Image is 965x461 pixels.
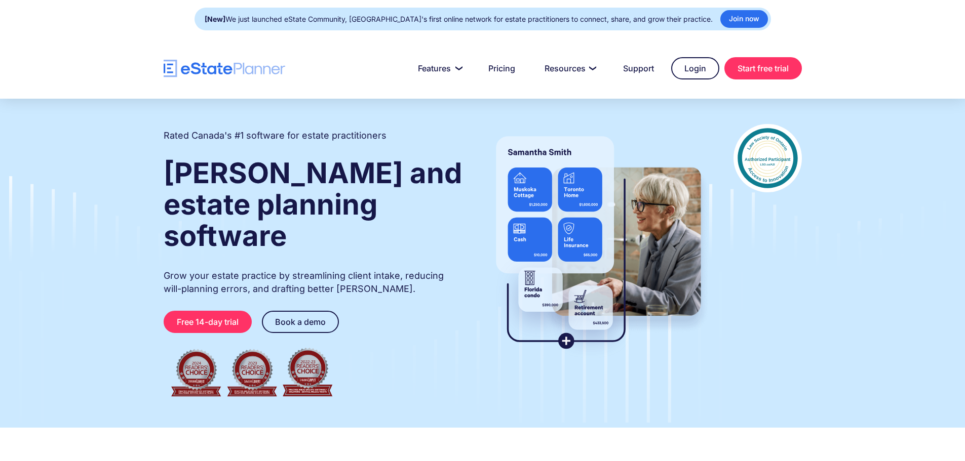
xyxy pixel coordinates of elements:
[164,129,387,142] h2: Rated Canada's #1 software for estate practitioners
[262,311,339,333] a: Book a demo
[164,269,464,296] p: Grow your estate practice by streamlining client intake, reducing will-planning errors, and draft...
[406,58,471,78] a: Features
[205,12,713,26] div: We just launched eState Community, [GEOGRAPHIC_DATA]'s first online network for estate practition...
[720,10,768,28] a: Join now
[484,124,713,362] img: estate planner showing wills to their clients, using eState Planner, a leading estate planning so...
[205,15,225,23] strong: [New]
[671,57,719,79] a: Login
[532,58,606,78] a: Resources
[164,311,252,333] a: Free 14-day trial
[164,156,462,253] strong: [PERSON_NAME] and estate planning software
[611,58,666,78] a: Support
[476,58,527,78] a: Pricing
[724,57,802,79] a: Start free trial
